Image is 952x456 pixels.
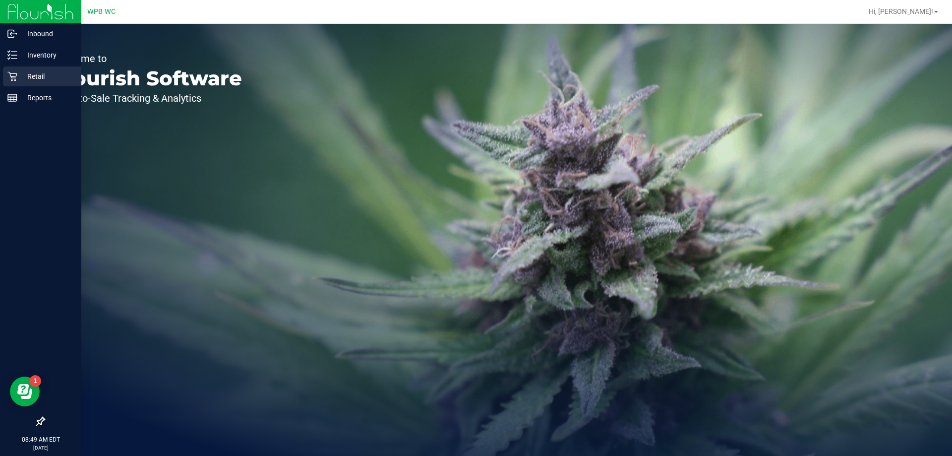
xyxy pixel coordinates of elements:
[54,54,242,64] p: Welcome to
[54,93,242,103] p: Seed-to-Sale Tracking & Analytics
[7,29,17,39] inline-svg: Inbound
[10,377,40,406] iframe: Resource center
[17,49,77,61] p: Inventory
[4,444,77,452] p: [DATE]
[87,7,116,16] span: WPB WC
[4,435,77,444] p: 08:49 AM EDT
[7,71,17,81] inline-svg: Retail
[7,93,17,103] inline-svg: Reports
[7,50,17,60] inline-svg: Inventory
[54,68,242,88] p: Flourish Software
[869,7,933,15] span: Hi, [PERSON_NAME]!
[29,375,41,387] iframe: Resource center unread badge
[17,28,77,40] p: Inbound
[17,70,77,82] p: Retail
[17,92,77,104] p: Reports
